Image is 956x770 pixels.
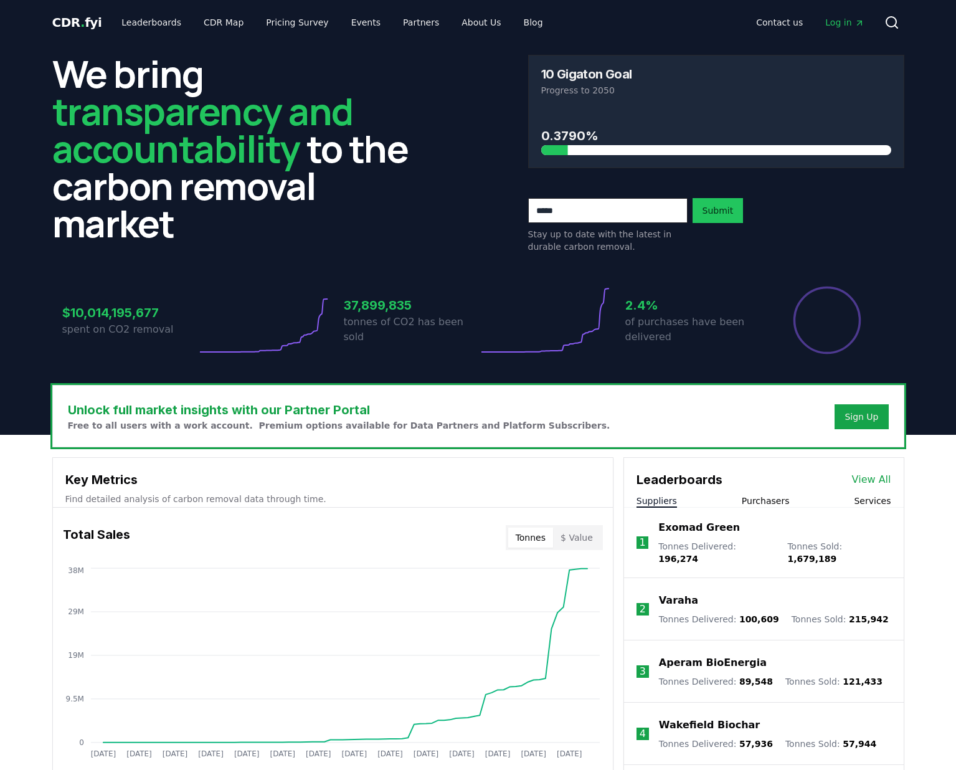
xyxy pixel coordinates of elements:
[658,554,698,564] span: 196,274
[68,607,84,616] tspan: 29M
[541,68,632,80] h3: 10 Gigaton Goal
[126,749,152,758] tspan: [DATE]
[63,525,130,550] h3: Total Sales
[835,404,888,429] button: Sign Up
[52,14,102,31] a: CDR.fyi
[62,322,197,337] p: spent on CO2 removal
[111,11,191,34] a: Leaderboards
[521,749,546,758] tspan: [DATE]
[234,749,260,758] tspan: [DATE]
[746,11,874,34] nav: Main
[739,739,773,749] span: 57,936
[843,677,883,687] span: 121,433
[485,749,511,758] tspan: [DATE]
[306,749,331,758] tspan: [DATE]
[541,126,891,145] h3: 0.3790%
[659,655,767,670] a: Aperam BioEnergia
[854,495,891,507] button: Services
[852,472,891,487] a: View All
[68,419,610,432] p: Free to all users with a work account. Premium options available for Data Partners and Platform S...
[693,198,744,223] button: Submit
[785,738,876,750] p: Tonnes Sold :
[80,15,85,30] span: .
[659,613,779,625] p: Tonnes Delivered :
[344,315,478,345] p: tonnes of CO2 has been sold
[111,11,552,34] nav: Main
[541,84,891,97] p: Progress to 2050
[742,495,790,507] button: Purchasers
[194,11,253,34] a: CDR Map
[52,55,428,242] h2: We bring to the carbon removal market
[341,11,390,34] a: Events
[845,411,878,423] a: Sign Up
[658,520,740,535] a: Exomad Green
[825,16,864,29] span: Log in
[270,749,295,758] tspan: [DATE]
[746,11,813,34] a: Contact us
[65,470,600,489] h3: Key Metrics
[393,11,449,34] a: Partners
[639,535,645,550] p: 1
[849,614,889,624] span: 215,942
[659,718,760,733] a: Wakefield Biochar
[162,749,187,758] tspan: [DATE]
[659,675,773,688] p: Tonnes Delivered :
[452,11,511,34] a: About Us
[637,470,722,489] h3: Leaderboards
[739,677,773,687] span: 89,548
[341,749,367,758] tspan: [DATE]
[557,749,582,758] tspan: [DATE]
[508,528,553,548] button: Tonnes
[739,614,779,624] span: 100,609
[52,85,353,174] span: transparency and accountability
[792,285,862,355] div: Percentage of sales delivered
[640,664,646,679] p: 3
[449,749,475,758] tspan: [DATE]
[256,11,338,34] a: Pricing Survey
[68,401,610,419] h3: Unlock full market insights with our Partner Portal
[815,11,874,34] a: Log in
[514,11,553,34] a: Blog
[658,540,775,565] p: Tonnes Delivered :
[625,296,760,315] h3: 2.4%
[68,566,84,575] tspan: 38M
[659,738,773,750] p: Tonnes Delivered :
[377,749,403,758] tspan: [DATE]
[625,315,760,345] p: of purchases have been delivered
[659,593,698,608] a: Varaha
[640,726,646,741] p: 4
[843,739,876,749] span: 57,944
[52,15,102,30] span: CDR fyi
[640,602,646,617] p: 2
[65,695,83,703] tspan: 9.5M
[787,554,836,564] span: 1,679,189
[62,303,197,322] h3: $10,014,195,677
[90,749,116,758] tspan: [DATE]
[785,675,883,688] p: Tonnes Sold :
[787,540,891,565] p: Tonnes Sold :
[65,493,600,505] p: Find detailed analysis of carbon removal data through time.
[413,749,438,758] tspan: [DATE]
[198,749,224,758] tspan: [DATE]
[528,228,688,253] p: Stay up to date with the latest in durable carbon removal.
[637,495,677,507] button: Suppliers
[792,613,889,625] p: Tonnes Sold :
[344,296,478,315] h3: 37,899,835
[68,651,84,660] tspan: 19M
[79,738,84,747] tspan: 0
[553,528,600,548] button: $ Value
